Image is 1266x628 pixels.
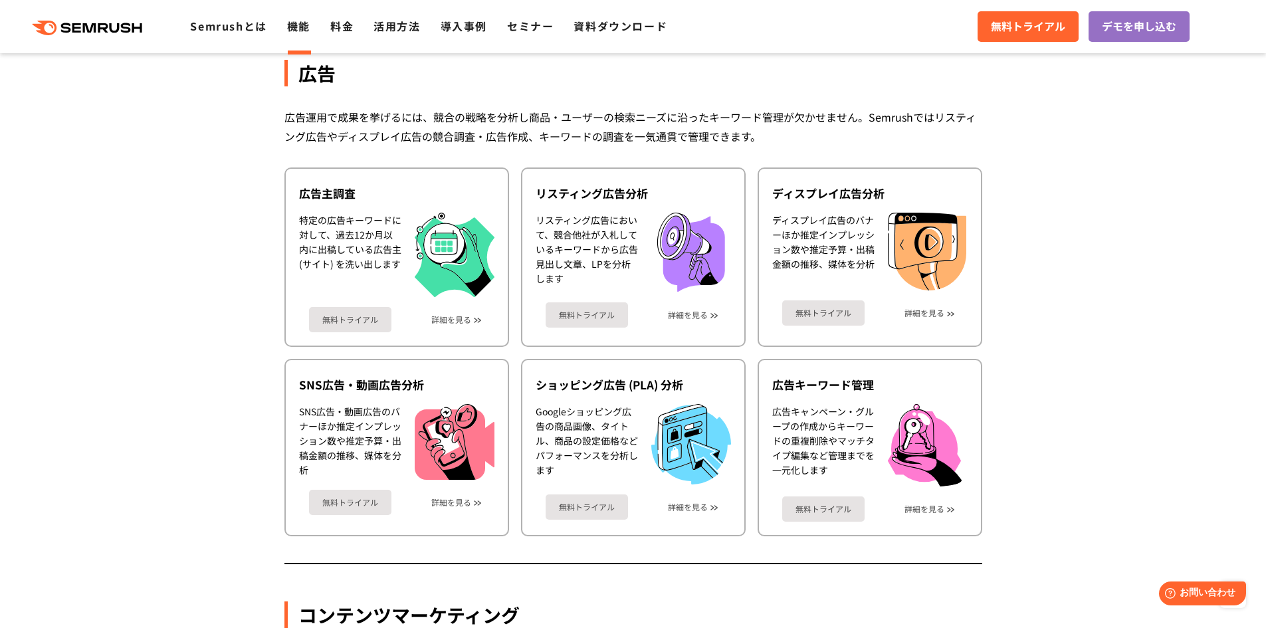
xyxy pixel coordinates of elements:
[668,310,708,320] a: 詳細を見る
[299,377,494,393] div: SNS広告・動画広告分析
[284,108,982,146] div: 広告運用で成果を挙げるには、競合の戦略を分析し商品・ユーザーの検索ニーズに沿ったキーワード管理が欠かせません。Semrushではリスティング広告やディスプレイ広告の競合調査・広告作成、キーワード...
[309,307,391,332] a: 無料トライアル
[888,404,962,487] img: 広告キーワード管理
[415,213,494,297] img: 広告主調査
[373,18,420,34] a: 活用方法
[782,496,865,522] a: 無料トライアル
[772,185,968,201] div: ディスプレイ広告分析
[536,377,731,393] div: ショッピング広告 (PLA) 分析
[287,18,310,34] a: 機能
[888,213,966,291] img: ディスプレイ広告分析
[507,18,554,34] a: セミナー
[431,315,471,324] a: 詳細を見る
[772,213,875,291] div: ディスプレイ広告のバナーほか推定インプレッション数や推定予算・出稿金額の推移、媒体を分析
[299,404,401,480] div: SNS広告・動画広告のバナーほか推定インプレッション数や推定予算・出稿金額の推移、媒体を分析
[536,185,731,201] div: リスティング広告分析
[1102,18,1176,35] span: デモを申し込む
[546,302,628,328] a: 無料トライアル
[1148,576,1251,613] iframe: Help widget launcher
[415,404,494,480] img: SNS広告・動画広告分析
[330,18,354,34] a: 料金
[668,502,708,512] a: 詳細を見る
[904,504,944,514] a: 詳細を見る
[309,490,391,515] a: 無料トライアル
[431,498,471,507] a: 詳細を見る
[782,300,865,326] a: 無料トライアル
[299,185,494,201] div: 広告主調査
[991,18,1065,35] span: 無料トライアル
[904,308,944,318] a: 詳細を見る
[546,494,628,520] a: 無料トライアル
[1089,11,1190,42] a: デモを申し込む
[441,18,487,34] a: 導入事例
[536,213,638,292] div: リスティング広告において、競合他社が入札しているキーワードから広告見出し文章、LPを分析します
[978,11,1079,42] a: 無料トライアル
[284,60,982,86] div: 広告
[536,404,638,484] div: Googleショッピング広告の商品画像、タイトル、商品の設定価格などパフォーマンスを分析します
[190,18,266,34] a: Semrushとは
[651,404,731,484] img: ショッピング広告 (PLA) 分析
[574,18,667,34] a: 資料ダウンロード
[772,404,875,487] div: 広告キャンペーン・グループの作成からキーワードの重複削除やマッチタイプ編集など管理までを一元化します
[651,213,731,292] img: リスティング広告分析
[299,213,401,297] div: 特定の広告キーワードに対して、過去12か月以内に出稿している広告主 (サイト) を洗い出します
[772,377,968,393] div: 広告キーワード管理
[284,601,982,628] div: コンテンツマーケティング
